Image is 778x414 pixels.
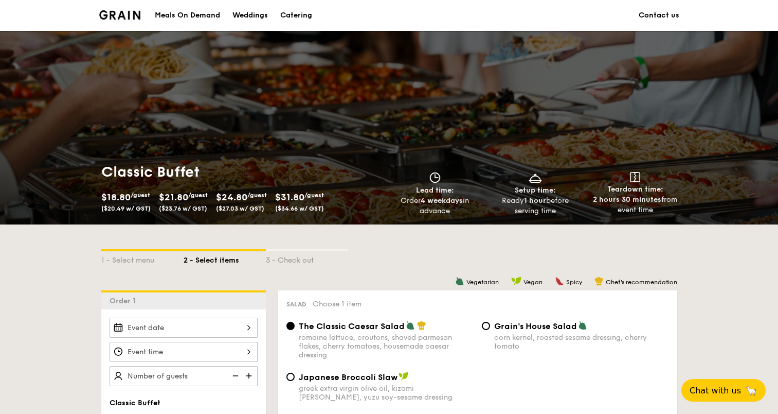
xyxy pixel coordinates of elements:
[389,196,481,216] div: Order in advance
[406,321,415,330] img: icon-vegetarian.fe4039eb.svg
[110,399,160,407] span: Classic Buffet
[690,386,741,395] span: Chat with us
[594,277,604,286] img: icon-chef-hat.a58ddaea.svg
[286,322,295,330] input: The Classic Caesar Saladromaine lettuce, croutons, shaved parmesan flakes, cherry tomatoes, house...
[681,379,766,402] button: Chat with us🦙
[184,251,266,266] div: 2 - Select items
[606,279,677,286] span: Chef's recommendation
[299,384,474,402] div: greek extra virgin olive oil, kizami [PERSON_NAME], yuzu soy-sesame dressing
[524,196,546,205] strong: 1 hour
[630,172,640,182] img: icon-teardown.65201eee.svg
[99,10,141,20] a: Logotype
[247,192,267,199] span: /guest
[494,333,669,351] div: corn kernel, roasted sesame dressing, cherry tomato
[489,196,581,216] div: Ready before serving time
[110,297,140,305] span: Order 1
[242,366,258,386] img: icon-add.58712e84.svg
[523,279,542,286] span: Vegan
[399,372,409,381] img: icon-vegan.f8ff3823.svg
[566,279,582,286] span: Spicy
[593,195,661,204] strong: 2 hours 30 minutes
[299,333,474,359] div: romaine lettuce, croutons, shaved parmesan flakes, cherry tomatoes, housemade caesar dressing
[466,279,499,286] span: Vegetarian
[482,322,490,330] input: Grain's House Saladcorn kernel, roasted sesame dressing, cherry tomato
[110,366,258,386] input: Number of guests
[275,205,324,212] span: ($34.66 w/ GST)
[304,192,324,199] span: /guest
[745,385,757,396] span: 🦙
[578,321,587,330] img: icon-vegetarian.fe4039eb.svg
[299,372,397,382] span: Japanese Broccoli Slaw
[227,366,242,386] img: icon-reduce.1d2dbef1.svg
[216,205,264,212] span: ($27.03 w/ GST)
[416,186,454,195] span: Lead time:
[99,10,141,20] img: Grain
[313,300,361,308] span: Choose 1 item
[417,321,426,330] img: icon-chef-hat.a58ddaea.svg
[286,373,295,381] input: Japanese Broccoli Slawgreek extra virgin olive oil, kizami [PERSON_NAME], yuzu soy-sesame dressing
[427,172,443,183] img: icon-clock.2db775ea.svg
[455,277,464,286] img: icon-vegetarian.fe4039eb.svg
[216,192,247,203] span: $24.80
[101,192,131,203] span: $18.80
[110,318,258,338] input: Event date
[589,195,681,215] div: from event time
[101,251,184,266] div: 1 - Select menu
[101,163,385,181] h1: Classic Buffet
[299,321,405,331] span: The Classic Caesar Salad
[101,205,151,212] span: ($20.49 w/ GST)
[421,196,463,205] strong: 4 weekdays
[515,186,556,195] span: Setup time:
[286,301,306,308] span: Salad
[275,192,304,203] span: $31.80
[511,277,521,286] img: icon-vegan.f8ff3823.svg
[131,192,150,199] span: /guest
[188,192,208,199] span: /guest
[159,192,188,203] span: $21.80
[494,321,577,331] span: Grain's House Salad
[159,205,207,212] span: ($23.76 w/ GST)
[555,277,564,286] img: icon-spicy.37a8142b.svg
[607,185,663,194] span: Teardown time:
[528,172,543,183] img: icon-dish.430c3a2e.svg
[110,342,258,362] input: Event time
[266,251,348,266] div: 3 - Check out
